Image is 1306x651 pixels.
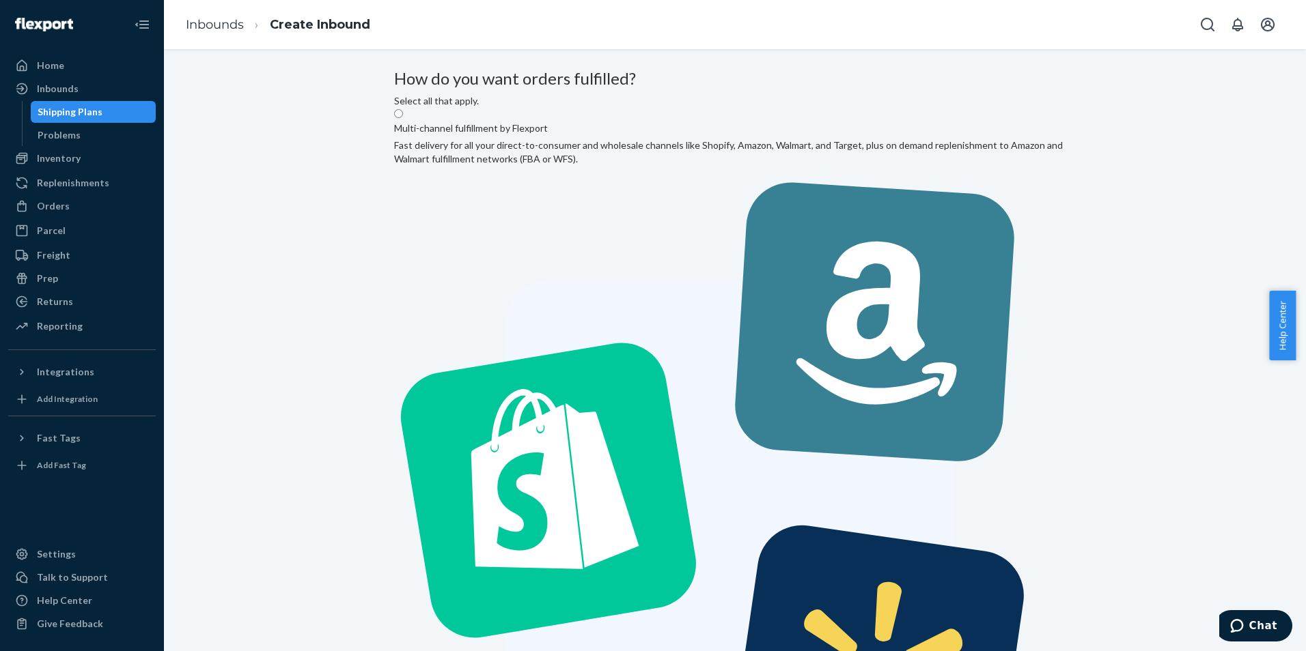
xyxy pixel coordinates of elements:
[394,139,1076,166] div: Fast delivery for all your direct-to-consumer and wholesale channels like Shopify, Amazon, Walmar...
[394,94,1076,108] div: Select all that apply.
[8,454,156,476] a: Add Fast Tag
[394,70,1076,87] h3: How do you want orders fulfilled?
[37,365,94,379] div: Integrations
[8,291,156,313] a: Returns
[37,547,76,561] div: Settings
[37,295,73,308] div: Returns
[8,427,156,449] button: Fast Tags
[1224,11,1251,38] button: Open notifications
[1194,11,1221,38] button: Open Search Box
[8,267,156,289] a: Prep
[270,17,370,32] a: Create Inbound
[8,315,156,337] a: Reporting
[394,121,548,135] label: Multi-channel fulfillment by Flexport
[37,393,98,405] div: Add Integration
[31,124,156,146] a: Problems
[37,59,64,72] div: Home
[8,220,156,242] a: Parcel
[175,5,381,45] ol: breadcrumbs
[15,18,73,31] img: Flexport logo
[37,617,103,631] div: Give Feedback
[37,570,108,584] div: Talk to Support
[37,199,70,213] div: Orders
[8,147,156,169] a: Inventory
[37,459,86,471] div: Add Fast Tag
[37,431,81,445] div: Fast Tags
[38,105,102,119] div: Shipping Plans
[8,195,156,217] a: Orders
[8,78,156,100] a: Inbounds
[8,566,156,588] button: Talk to Support
[37,151,81,165] div: Inventory
[8,590,156,611] a: Help Center
[8,55,156,76] a: Home
[1269,291,1296,360] button: Help Center
[394,109,403,118] input: Multi-channel fulfillment by FlexportFast delivery for all your direct-to-consumer and wholesale ...
[37,319,83,333] div: Reporting
[37,224,66,237] div: Parcel
[8,172,156,194] a: Replenishments
[8,361,156,383] button: Integrations
[38,128,81,142] div: Problems
[8,543,156,565] a: Settings
[37,176,109,190] div: Replenishments
[37,594,92,607] div: Help Center
[31,101,156,123] a: Shipping Plans
[8,244,156,266] a: Freight
[8,388,156,410] a: Add Integration
[37,248,70,262] div: Freight
[8,613,156,635] button: Give Feedback
[1254,11,1281,38] button: Open account menu
[37,272,58,285] div: Prep
[128,11,156,38] button: Close Navigation
[186,17,244,32] a: Inbounds
[37,82,79,96] div: Inbounds
[1219,610,1292,644] iframe: Opens a widget where you can chat to one of our agents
